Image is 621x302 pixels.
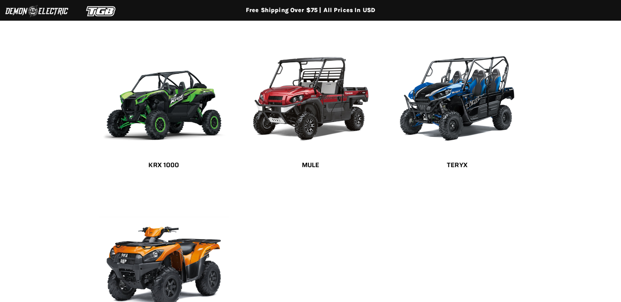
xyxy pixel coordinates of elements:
[392,156,522,175] a: TERYX
[99,161,229,170] h2: KRX 1000
[69,3,134,19] img: TGB Logo 2
[246,161,375,170] h2: MULE
[392,41,522,149] img: TERYX
[99,41,229,149] img: KRX 1000
[246,156,375,175] a: MULE
[392,161,522,170] h2: TERYX
[4,3,69,19] img: Demon Electric Logo 2
[246,41,375,149] img: MULE
[99,156,229,175] a: KRX 1000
